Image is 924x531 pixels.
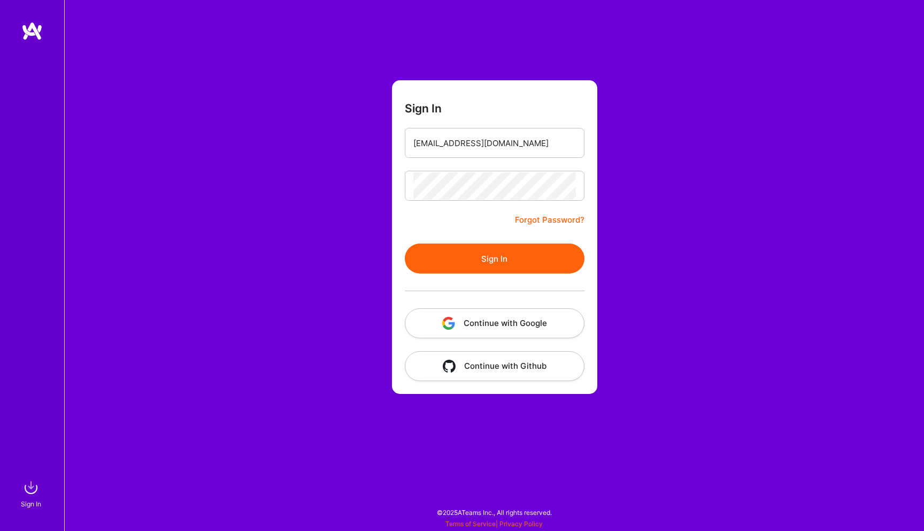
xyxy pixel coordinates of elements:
[445,520,496,528] a: Terms of Service
[515,214,584,226] a: Forgot Password?
[20,477,42,498] img: sign in
[405,102,442,115] h3: Sign In
[499,520,543,528] a: Privacy Policy
[22,477,42,510] a: sign inSign In
[405,308,584,338] button: Continue with Google
[443,360,456,373] img: icon
[21,21,43,41] img: logo
[405,244,584,274] button: Sign In
[445,520,543,528] span: |
[405,351,584,381] button: Continue with Github
[442,317,455,330] img: icon
[64,499,924,526] div: © 2025 ATeams Inc., All rights reserved.
[413,130,576,157] input: Email...
[21,498,41,510] div: Sign In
